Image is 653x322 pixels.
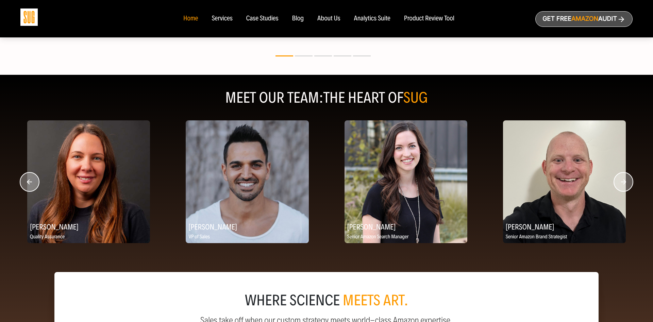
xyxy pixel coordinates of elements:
img: Jeff Siddiqi, VP of Sales [186,120,308,243]
a: Analytics Suite [354,15,390,22]
img: Viktoriia Komarova, Quality Assurance [27,120,150,243]
a: Home [183,15,198,22]
h2: [PERSON_NAME] [27,220,150,233]
a: Blog [292,15,304,22]
img: Sug [20,9,38,26]
p: Quality Assurance [27,233,150,241]
p: VP of Sales [186,233,308,241]
p: Senior Amazon Brand Strategist [503,233,626,241]
img: Kortney Kay, Senior Amazon Brand Strategist [503,120,626,243]
h2: [PERSON_NAME] [345,220,467,233]
a: About Us [317,15,340,22]
a: Services [212,15,232,22]
span: meets art. [343,291,408,309]
a: Get freeAmazonAudit [535,11,633,27]
a: Product Review Tool [404,15,454,22]
img: Rene Crandall, Senior Amazon Search Manager [345,120,467,243]
span: Amazon [571,15,598,22]
div: where science [71,294,582,307]
span: SUG [403,89,428,107]
h2: [PERSON_NAME] [503,220,626,233]
h2: [PERSON_NAME] [186,220,308,233]
p: Senior Amazon Search Manager [345,233,467,241]
a: Case Studies [246,15,279,22]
